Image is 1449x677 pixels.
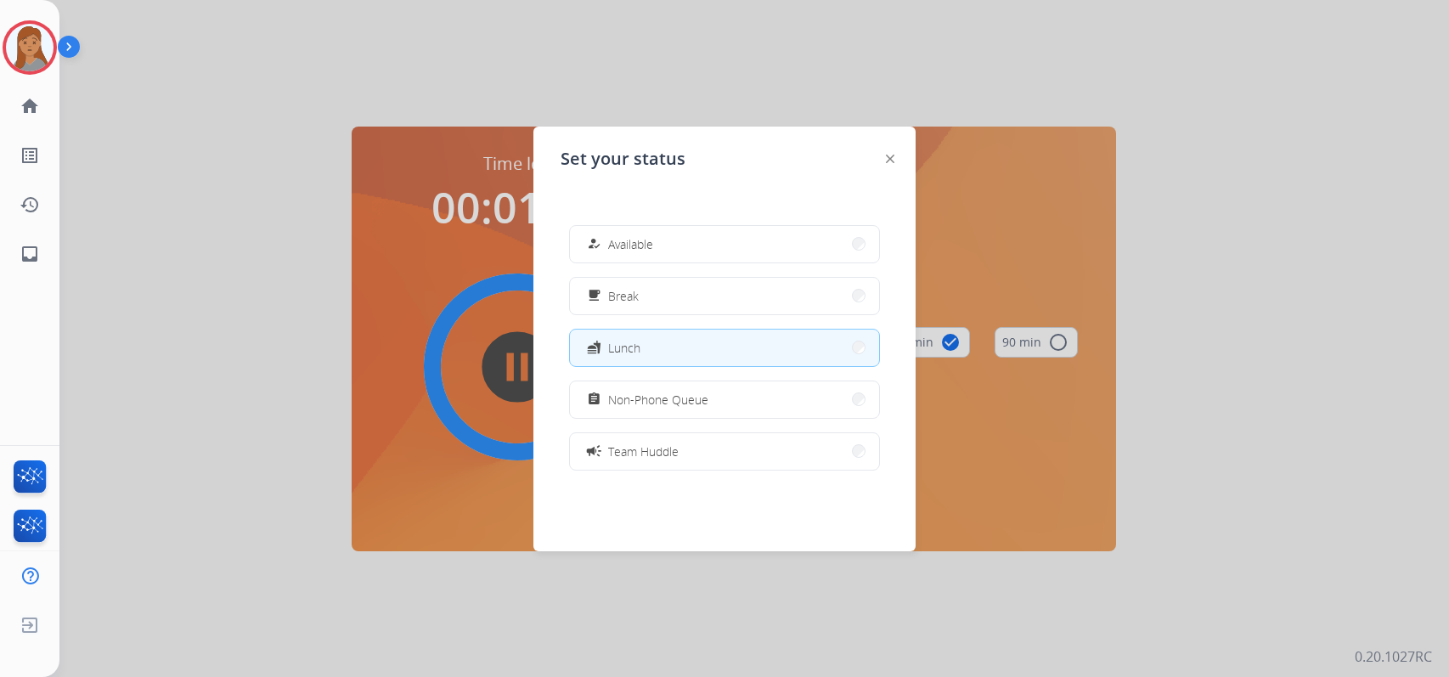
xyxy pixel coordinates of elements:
span: Non-Phone Queue [608,391,708,409]
span: Team Huddle [608,443,679,460]
mat-icon: assignment [587,392,601,407]
p: 0.20.1027RC [1355,646,1432,667]
span: Lunch [608,339,640,357]
mat-icon: inbox [20,244,40,264]
img: avatar [6,24,54,71]
button: Break [570,278,879,314]
button: Available [570,226,879,262]
mat-icon: list_alt [20,145,40,166]
button: Lunch [570,330,879,366]
mat-icon: home [20,96,40,116]
span: Available [608,235,653,253]
mat-icon: fastfood [587,341,601,355]
span: Break [608,287,639,305]
mat-icon: history [20,195,40,215]
mat-icon: how_to_reg [587,237,601,251]
mat-icon: campaign [585,443,602,460]
img: close-button [886,155,894,163]
mat-icon: free_breakfast [587,289,601,303]
button: Non-Phone Queue [570,381,879,418]
span: Set your status [561,147,685,171]
button: Team Huddle [570,433,879,470]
